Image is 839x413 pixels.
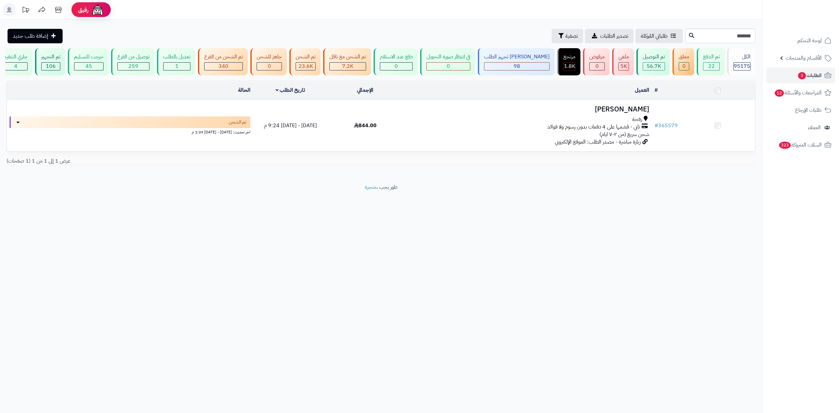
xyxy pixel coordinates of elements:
img: ai-face.png [91,3,104,16]
a: لوحة التحكم [766,33,835,49]
a: مرتجع 1.8K [556,48,582,75]
a: الطلبات3 [766,68,835,83]
div: 4 [4,63,27,70]
span: 259 [128,62,138,70]
h3: [PERSON_NAME] [405,106,649,113]
div: تم الشحن [296,53,316,61]
div: ملغي [618,53,629,61]
div: 4977 [619,63,629,70]
a: ملغي 5K [611,48,635,75]
a: تاريخ الطلب [276,86,305,94]
span: لوحة التحكم [797,36,822,45]
span: تصفية [565,32,578,40]
a: إضافة طلب جديد [8,29,63,43]
span: الطلبات [797,71,822,80]
span: 45 [86,62,92,70]
span: 5K [620,62,627,70]
a: #365579 [654,122,678,129]
div: الكل [733,53,751,61]
button: تصفية [552,29,583,43]
a: خرجت للتسليم 45 [67,48,110,75]
div: 23592 [296,63,315,70]
span: زيارة مباشرة - مصدر الطلب: الموقع الإلكتروني [555,138,641,146]
span: رفيق [78,6,88,14]
div: دفع عند الاستلام [380,53,413,61]
a: تم الشحن من الفرع 340 [197,48,249,75]
div: جاري التنفيذ [4,53,28,61]
div: 0 [590,63,604,70]
a: طلبات الإرجاع [766,102,835,118]
a: معلق 0 [671,48,695,75]
a: المراجعات والأسئلة12 [766,85,835,101]
a: السلات المتروكة323 [766,137,835,153]
div: توصيل من الفرع [117,53,149,61]
div: مرتجع [563,53,576,61]
a: # [654,86,658,94]
div: في انتظار صورة التحويل [426,53,470,61]
div: مرفوض [589,53,605,61]
div: 1813 [564,63,575,70]
span: 340 [219,62,228,70]
a: تعديل بالطلب 1 [156,48,197,75]
span: 323 [779,142,791,149]
div: تم الشحن مع ناقل [329,53,366,61]
div: 22 [703,63,719,70]
div: 7223 [330,63,366,70]
span: 7.2K [342,62,353,70]
span: إضافة طلب جديد [13,32,48,40]
div: 1 [164,63,190,70]
span: 22 [708,62,715,70]
div: تم الشحن من الفرع [204,53,243,61]
span: 0 [447,62,450,70]
a: طلباتي المُوكلة [635,29,683,43]
div: تم التوصيل [643,53,665,61]
span: تابي - قسّمها على 4 دفعات بدون رسوم ولا فوائد [547,123,640,131]
span: 98 [514,62,520,70]
span: الأقسام والمنتجات [786,53,822,63]
a: مرفوض 0 [582,48,611,75]
span: 844.00 [354,122,377,129]
div: 0 [427,63,470,70]
span: العملاء [808,123,821,132]
span: شحن سريع (من ٢-٧ ايام) [599,130,649,138]
a: تم التجهيز 106 [34,48,67,75]
span: تم الشحن [229,119,246,126]
a: في انتظار صورة التحويل 0 [419,48,477,75]
div: 56695 [643,63,665,70]
div: معلق [679,53,689,61]
span: 1 [175,62,179,70]
a: توصيل من الفرع 259 [110,48,156,75]
span: [DATE] - [DATE] 9:24 م [264,122,317,129]
div: عرض 1 إلى 1 من 1 (1 صفحات) [2,157,381,165]
a: العميل [635,86,649,94]
div: 0 [380,63,412,70]
a: تم الدفع 22 [695,48,726,75]
div: تم الدفع [703,53,720,61]
div: 98 [484,63,549,70]
span: 4 [14,62,17,70]
span: 95175 [734,62,750,70]
div: تعديل بالطلب [163,53,190,61]
a: الحالة [238,86,250,94]
div: 0 [257,63,282,70]
span: تصدير الطلبات [600,32,628,40]
div: تم التجهيز [41,53,60,61]
span: طلبات الإرجاع [795,106,822,115]
span: 12 [775,89,784,97]
div: 340 [205,63,243,70]
div: خرجت للتسليم [74,53,104,61]
a: تحديثات المنصة [17,3,34,18]
a: [PERSON_NAME] تجهيز الطلب 98 [477,48,556,75]
div: اخر تحديث: [DATE] - [DATE] 1:39 م [10,128,250,135]
span: 1.8K [564,62,575,70]
a: تم التوصيل 56.7K [635,48,671,75]
a: تصدير الطلبات [585,29,634,43]
span: رفحة [632,116,642,123]
a: دفع عند الاستلام 0 [372,48,419,75]
span: 56.7K [647,62,661,70]
div: جاهز للشحن [257,53,282,61]
div: 0 [679,63,689,70]
span: 106 [46,62,56,70]
span: طلباتي المُوكلة [641,32,668,40]
a: تم الشحن 23.6K [288,48,322,75]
